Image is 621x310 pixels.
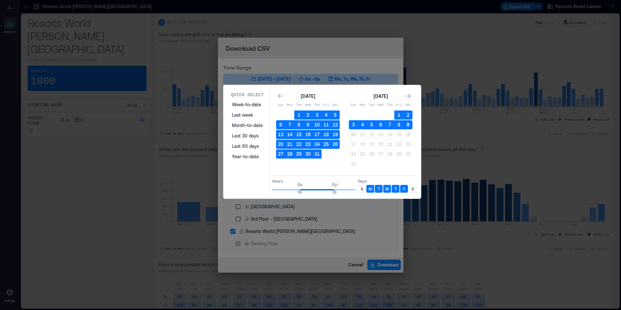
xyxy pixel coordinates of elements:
p: Sun [276,103,285,108]
button: Month-to-date [228,120,267,131]
p: Mon [285,103,294,108]
th: Monday [285,101,294,110]
th: Wednesday [376,101,385,110]
button: 31 [312,149,322,159]
button: 30 [303,149,312,159]
button: 27 [376,149,385,159]
button: 24 [312,140,322,149]
button: 10 [312,120,322,129]
p: Fri [394,103,403,108]
button: 2 [403,110,412,120]
button: 16 [303,130,312,139]
p: M [369,186,372,191]
button: 18 [358,140,367,149]
p: Wed [303,103,312,108]
button: 14 [385,130,394,139]
button: 3 [349,120,358,129]
button: 5 [331,110,340,120]
button: 9 [403,120,412,129]
button: 12 [331,120,340,129]
button: 6 [276,120,285,129]
button: Last week [228,110,267,120]
button: 3 [312,110,322,120]
button: 7 [285,120,294,129]
button: 20 [276,140,285,149]
button: 9 [303,120,312,129]
button: 19 [331,130,340,139]
button: 28 [385,149,394,159]
p: Thu [312,103,322,108]
button: 21 [385,140,394,149]
button: 11 [322,120,331,129]
button: 1 [394,110,403,120]
button: 22 [294,140,303,149]
p: S [412,186,414,191]
p: Sat [403,103,412,108]
th: Thursday [385,101,394,110]
button: 15 [394,130,403,139]
button: 13 [376,130,385,139]
p: Quick Select [231,92,264,98]
button: 11 [358,130,367,139]
button: 24 [349,149,358,159]
button: 15 [294,130,303,139]
button: 4 [322,110,331,120]
button: Go to next month [403,92,412,101]
button: 14 [285,130,294,139]
th: Monday [358,101,367,110]
p: T [395,186,397,191]
button: 23 [303,140,312,149]
button: Go to previous month [276,92,285,101]
span: 6p [332,182,337,187]
button: 13 [276,130,285,139]
button: 23 [403,140,412,149]
div: [DATE] [372,92,390,100]
p: Thu [385,103,394,108]
button: 25 [358,149,367,159]
button: 22 [394,140,403,149]
th: Saturday [403,101,412,110]
p: Days [358,178,416,184]
th: Saturday [331,101,340,110]
button: 21 [285,140,294,149]
th: Wednesday [303,101,312,110]
button: 25 [322,140,331,149]
th: Friday [394,101,403,110]
button: 8 [394,120,403,129]
p: Sat [331,103,340,108]
p: F [403,186,405,191]
button: 27 [276,149,285,159]
p: Sun [349,103,358,108]
button: 5 [367,120,376,129]
p: Mon [358,103,367,108]
th: Friday [322,101,331,110]
p: W [385,186,389,191]
button: Week-to-date [228,99,267,110]
p: Tue [367,103,376,108]
button: 20 [376,140,385,149]
button: 17 [312,130,322,139]
button: 6 [376,120,385,129]
button: 12 [367,130,376,139]
th: Tuesday [367,101,376,110]
button: 29 [294,149,303,159]
button: 16 [403,130,412,139]
p: T [378,186,380,191]
button: 18 [322,130,331,139]
button: 31 [349,159,358,168]
p: Fri [322,103,331,108]
button: 28 [285,149,294,159]
button: 29 [394,149,403,159]
button: 1 [294,110,303,120]
button: Year-to-date [228,151,267,162]
button: 30 [403,149,412,159]
button: 19 [367,140,376,149]
p: Hours [272,178,355,184]
button: Last 90 days [228,141,267,151]
th: Thursday [312,101,322,110]
button: 26 [367,149,376,159]
button: 7 [385,120,394,129]
div: [DATE] [299,92,317,100]
th: Sunday [276,101,285,110]
button: 17 [349,140,358,149]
